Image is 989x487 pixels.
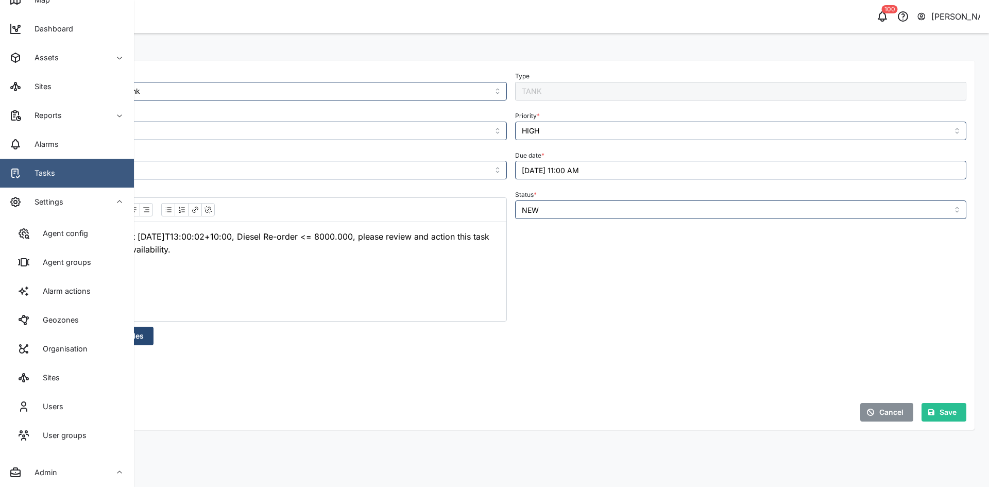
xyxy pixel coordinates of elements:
[35,401,63,412] div: Users
[940,404,957,421] span: Save
[8,363,126,392] a: Sites
[916,9,981,24] button: [PERSON_NAME]
[27,23,73,35] div: Dashboard
[56,82,507,100] input: Choose an asset
[35,372,60,383] div: Sites
[27,110,62,121] div: Reports
[27,467,57,478] div: Admin
[35,430,87,441] div: User groups
[8,421,126,450] a: User groups
[8,277,126,306] a: Alarm actions
[882,5,898,13] div: 100
[35,257,91,268] div: Agent groups
[922,403,966,422] button: Save
[35,314,79,326] div: Geozones
[27,196,63,208] div: Settings
[161,203,175,216] button: Bullet list
[515,152,544,159] label: Due date
[201,203,215,216] button: Remove link
[56,188,507,197] div: Notes
[27,139,59,150] div: Alarms
[35,343,88,355] div: Organisation
[35,286,91,297] div: Alarm actions
[8,392,126,421] a: Users
[860,403,913,422] button: Cancel
[27,81,52,92] div: Sites
[27,167,55,179] div: Tasks
[188,203,201,216] button: Link
[515,73,530,80] label: Type
[140,203,153,216] button: Align text: right
[8,334,126,363] a: Organisation
[175,203,188,216] button: Ordered list
[8,306,126,334] a: Geozones
[515,112,540,120] label: Priority
[8,248,126,277] a: Agent groups
[8,219,126,248] a: Agent config
[27,52,59,63] div: Assets
[879,404,903,421] span: Cancel
[931,10,981,23] div: [PERSON_NAME]
[35,228,88,239] div: Agent config
[64,230,498,256] p: Alarm triggered at [DATE]T13:00:02+10:00, Diesel Re-order <= 8000.000, please review and action t...
[56,161,507,179] input: Choose an assignee
[515,191,537,198] label: Status
[515,161,966,179] button: 21/08/2025 11:00 AM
